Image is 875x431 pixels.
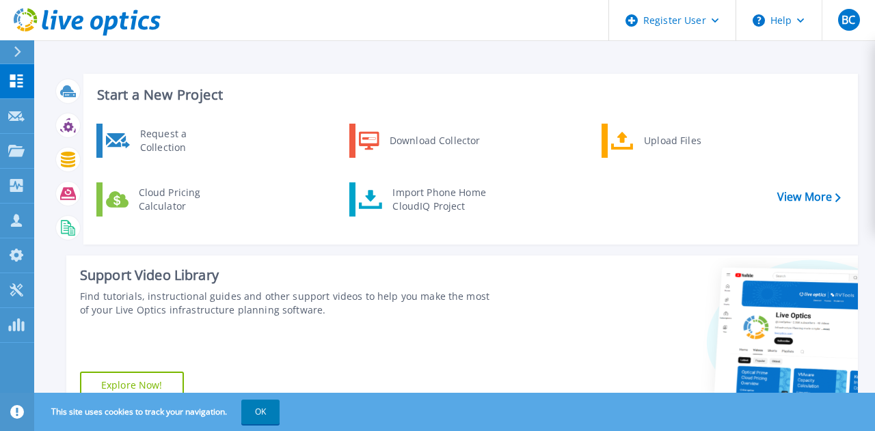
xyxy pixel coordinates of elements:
span: BC [842,14,855,25]
a: Upload Files [602,124,742,158]
h3: Start a New Project [97,87,840,102]
div: Support Video Library [80,266,492,284]
div: Find tutorials, instructional guides and other support videos to help you make the most of your L... [80,290,492,317]
div: Cloud Pricing Calculator [132,186,233,213]
a: Request a Collection [96,124,237,158]
a: Cloud Pricing Calculator [96,182,237,217]
div: Request a Collection [133,127,233,154]
button: OK [241,400,280,424]
a: View More [777,191,841,204]
a: Explore Now! [80,372,184,399]
div: Download Collector [383,127,486,154]
a: Download Collector [349,124,489,158]
div: Import Phone Home CloudIQ Project [386,186,492,213]
span: This site uses cookies to track your navigation. [38,400,280,424]
div: Upload Files [637,127,738,154]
